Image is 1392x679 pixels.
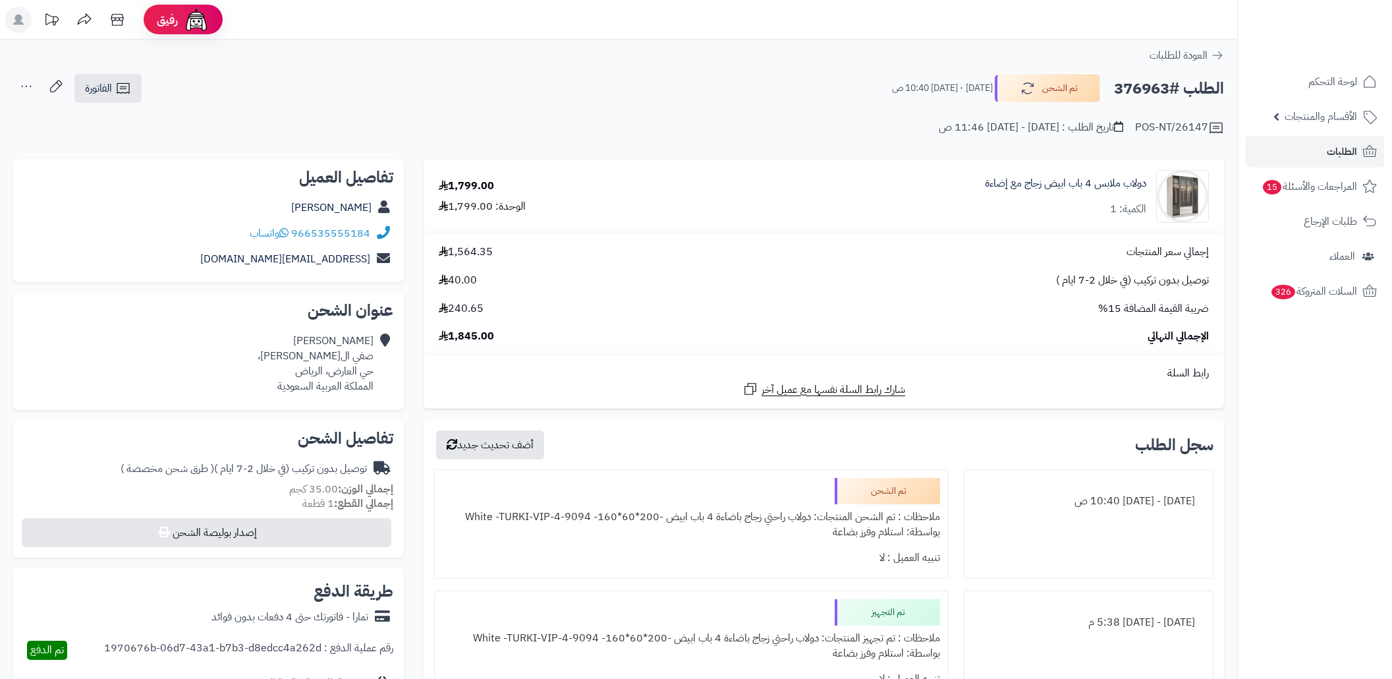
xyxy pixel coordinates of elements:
div: ملاحظات : تم تجهيز المنتجات: دولاب راحتي زجاج باضاءة 4 باب ابيض -200*60*160- White -TURKI-VIP-4-9... [443,626,940,666]
div: تاريخ الطلب : [DATE] - [DATE] 11:46 ص [939,120,1123,135]
span: توصيل بدون تركيب (في خلال 2-7 ايام ) [1056,273,1209,288]
a: الطلبات [1246,136,1384,167]
div: تم الشحن [835,478,940,504]
img: 1742133300-110103010020.1-90x90.jpg [1157,170,1208,223]
div: [DATE] - [DATE] 10:40 ص [972,488,1205,514]
span: الطلبات [1327,142,1357,161]
span: الأقسام والمنتجات [1285,107,1357,126]
span: إجمالي سعر المنتجات [1127,245,1209,260]
a: لوحة التحكم [1246,66,1384,98]
div: POS-NT/26147 [1135,120,1224,136]
span: 40.00 [439,273,477,288]
div: تم التجهيز [835,599,940,626]
span: المراجعات والأسئلة [1262,177,1357,196]
button: أضف تحديث جديد [436,430,544,459]
strong: إجمالي القطع: [334,496,393,512]
a: تحديثات المنصة [35,7,68,36]
a: العملاء [1246,241,1384,272]
div: الوحدة: 1,799.00 [439,199,526,214]
h2: طريقة الدفع [314,583,393,599]
div: رابط السلة [429,366,1219,381]
div: رقم عملية الدفع : 1970676b-06d7-43a1-b7b3-d8edcc4a262d [104,641,393,660]
span: العملاء [1329,247,1355,266]
a: الفاتورة [74,74,142,103]
span: 15 [1263,180,1281,194]
a: [EMAIL_ADDRESS][DOMAIN_NAME] [200,251,370,267]
div: الكمية: 1 [1110,202,1146,217]
a: دولاب ملابس 4 باب ابيض زجاج مع إضاءة [985,176,1146,191]
button: إصدار بوليصة الشحن [22,518,391,547]
h2: تفاصيل العميل [24,169,393,185]
a: واتساب [250,225,289,241]
a: [PERSON_NAME] [291,200,372,216]
h3: سجل الطلب [1135,437,1213,453]
span: لوحة التحكم [1308,73,1357,91]
span: ضريبة القيمة المضافة 15% [1098,301,1209,316]
span: السلات المتروكة [1270,282,1357,301]
span: ( طرق شحن مخصصة ) [121,461,214,477]
div: 1,799.00 [439,179,494,194]
button: تم الشحن [995,74,1100,102]
div: [PERSON_NAME] صفي ال[PERSON_NAME]، حي العارض، الرياض المملكة العربية السعودية [258,334,374,394]
a: المراجعات والأسئلة15 [1246,171,1384,202]
span: 1,564.35 [439,245,493,260]
a: العودة للطلبات [1150,47,1224,63]
h2: تفاصيل الشحن [24,430,393,446]
span: 326 [1271,285,1295,299]
div: ملاحظات : تم الشحن المنتجات: دولاب راحتي زجاج باضاءة 4 باب ابيض -200*60*160- White -TURKI-VIP-4-9... [443,504,940,545]
span: رفيق [157,12,178,28]
strong: إجمالي الوزن: [338,481,393,497]
span: العودة للطلبات [1150,47,1208,63]
h2: عنوان الشحن [24,303,393,318]
span: طلبات الإرجاع [1304,212,1357,231]
span: تم الدفع [30,642,64,658]
a: 966535555184 [291,225,370,241]
span: شارك رابط السلة نفسها مع عميل آخر [762,382,905,398]
span: الفاتورة [85,80,112,96]
small: 35.00 كجم [289,481,393,497]
a: السلات المتروكة326 [1246,276,1384,307]
img: ai-face.png [183,7,209,33]
h2: الطلب #376963 [1114,75,1224,102]
div: توصيل بدون تركيب (في خلال 2-7 ايام ) [121,461,367,477]
small: 1 قطعة [302,496,393,512]
span: الإجمالي النهائي [1148,329,1209,344]
a: شارك رابط السلة نفسها مع عميل آخر [742,381,905,398]
div: تنبيه العميل : لا [443,545,940,571]
small: [DATE] - [DATE] 10:40 ص [892,82,993,95]
a: طلبات الإرجاع [1246,206,1384,237]
span: 1,845.00 [439,329,494,344]
div: تمارا - فاتورتك حتى 4 دفعات بدون فوائد [211,610,368,625]
span: 240.65 [439,301,484,316]
div: [DATE] - [DATE] 5:38 م [972,610,1205,635]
